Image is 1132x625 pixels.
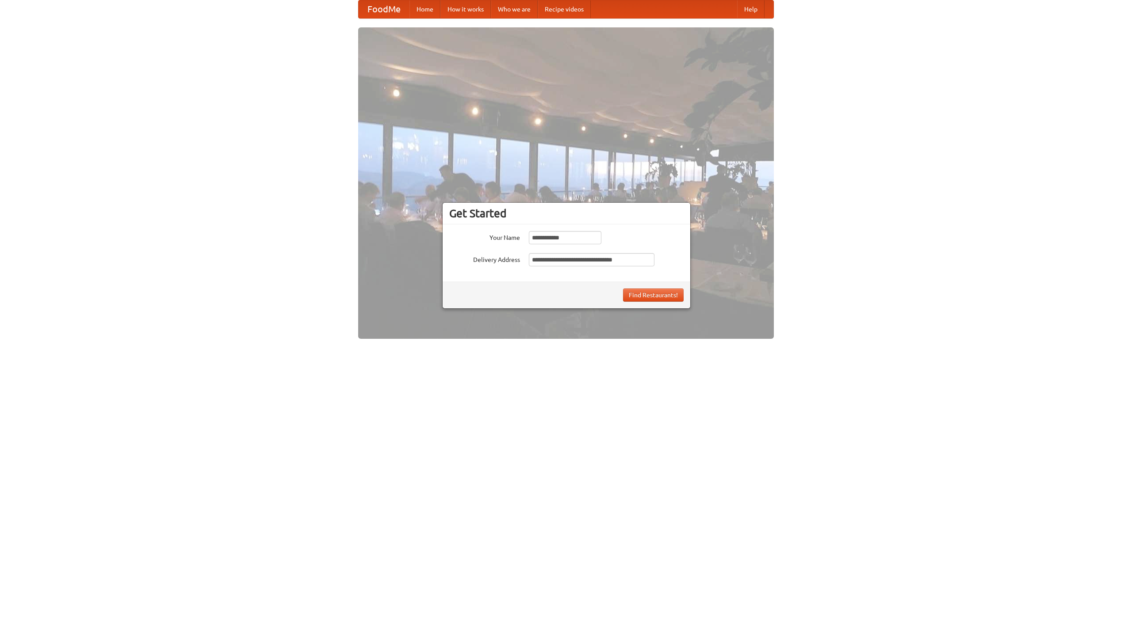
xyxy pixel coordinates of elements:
a: Who we are [491,0,538,18]
a: How it works [440,0,491,18]
a: Recipe videos [538,0,591,18]
label: Delivery Address [449,253,520,264]
label: Your Name [449,231,520,242]
a: FoodMe [359,0,409,18]
a: Home [409,0,440,18]
a: Help [737,0,765,18]
button: Find Restaurants! [623,288,684,302]
h3: Get Started [449,207,684,220]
